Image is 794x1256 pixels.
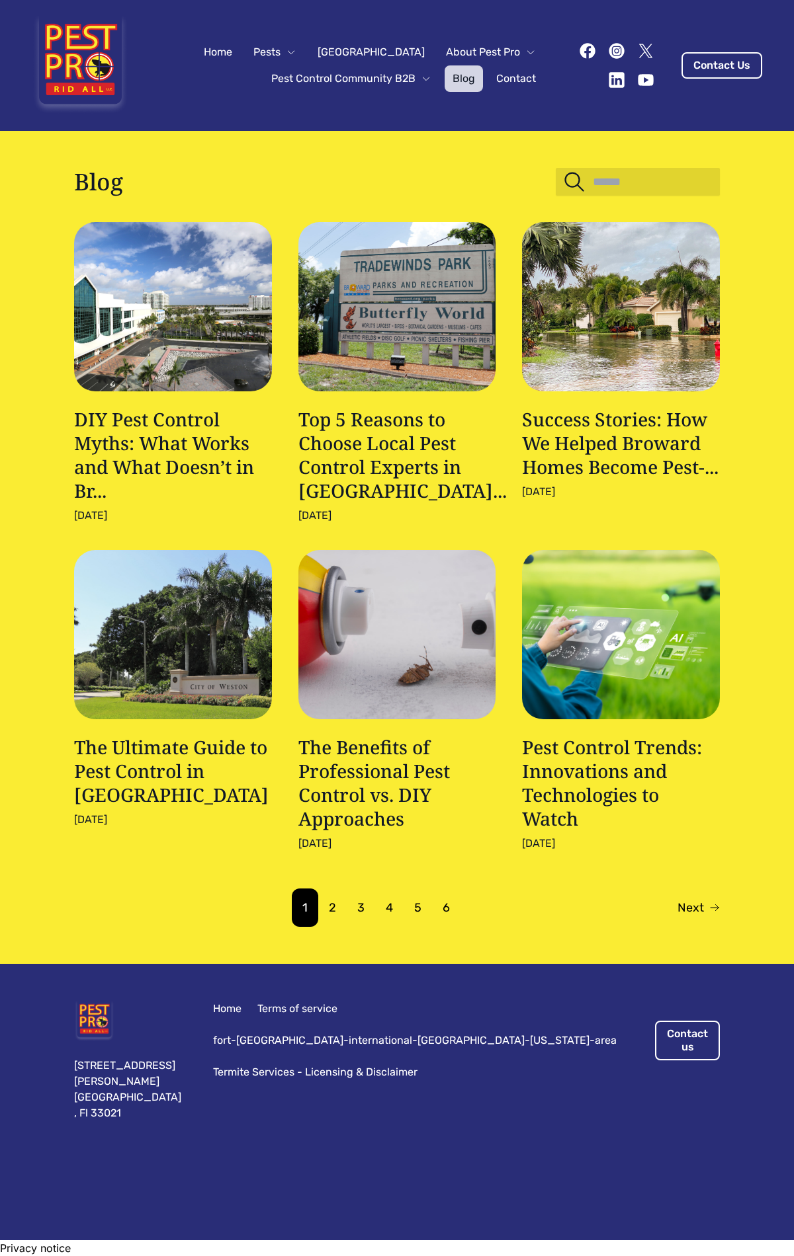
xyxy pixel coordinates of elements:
img: Pest Pro Rid All, LLC [74,1001,114,1042]
p: [DATE] [298,836,496,851]
p: [DATE] [522,836,720,851]
h3: Success Stories: How We Helped Broward Homes Become Pest-... [522,407,720,479]
p: [DATE] [74,508,272,524]
a: [GEOGRAPHIC_DATA] [310,39,433,65]
h3: The Ultimate Guide to Pest Control in [GEOGRAPHIC_DATA] [74,735,272,806]
a: Home [213,1001,242,1017]
span: Next [678,899,704,916]
p: [DATE] [522,484,720,500]
button: Pest Control Community B2B [263,65,439,92]
a: The Benefits of Professional Pest Control vs. DIY Approaches[DATE] [298,550,496,851]
p: [DATE] [74,812,272,828]
span: About Pest Pro [446,44,520,60]
h1: Blog [74,168,123,196]
a: Blog [445,65,483,92]
h3: Pest Control Trends: Innovations and Technologies to Watch [522,735,720,830]
button: Pests [245,39,304,65]
h3: The Benefits of Professional Pest Control vs. DIY Approaches [298,735,496,830]
img: Pest Pro Rid All [32,16,129,115]
a: Next [678,899,720,916]
a: Contact us [655,1021,720,1060]
a: 2 [318,888,347,927]
a: 3 [347,888,375,927]
a: Top 5 Reasons to Choose Local Pest Control Experts in [GEOGRAPHIC_DATA]...[DATE] [298,222,496,524]
a: Contact Us [682,52,762,79]
a: DIY Pest Control Myths: What Works and What Doesn’t in Br...[DATE] [74,222,272,524]
a: Termite Services - Licensing & Disclaimer [213,1064,418,1080]
a: Home [196,39,240,65]
span: Pest Control Community B2B [271,71,416,87]
p: [DATE] [298,508,496,524]
a: The Ultimate Guide to Pest Control in [GEOGRAPHIC_DATA][DATE] [74,550,272,851]
span: Pests [253,44,281,60]
h3: DIY Pest Control Myths: What Works and What Doesn’t in Br... [74,407,272,502]
a: Terms of service [257,1001,337,1017]
a: 1 [292,888,318,927]
button: About Pest Pro [438,39,544,65]
a: Pest Control Trends: Innovations and Technologies to Watch[DATE] [522,550,720,851]
a: 5 [404,888,432,927]
a: 6 [432,888,461,927]
a: Success Stories: How We Helped Broward Homes Become Pest-...[DATE] [522,222,720,524]
div: [STREET_ADDRESS][PERSON_NAME] [GEOGRAPHIC_DATA], Fl 33021 [74,1058,181,1121]
a: 4 [375,888,404,927]
a: fort-[GEOGRAPHIC_DATA]-international-[GEOGRAPHIC_DATA]-[US_STATE]-area [213,1033,617,1048]
a: Contact [488,65,544,92]
h3: Top 5 Reasons to Choose Local Pest Control Experts in [GEOGRAPHIC_DATA]... [298,407,496,502]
